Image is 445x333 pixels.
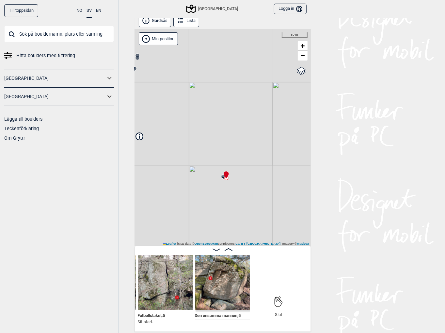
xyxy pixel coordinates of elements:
[300,42,305,50] span: +
[187,5,238,13] div: [GEOGRAPHIC_DATA]
[298,41,308,51] a: Zoom in
[300,51,305,60] span: −
[138,312,165,318] span: Fotbollstaket , 5
[4,116,42,122] a: Lägga till boulders
[4,126,39,131] a: Teckenförklaring
[16,51,75,61] span: Hitta boulders med filtrering
[4,92,105,101] a: [GEOGRAPHIC_DATA]
[138,255,193,310] img: Fotbollstaket 230501
[4,135,25,141] a: Om Gryttr
[4,51,114,61] a: Hitta boulders med filtrering
[195,312,241,318] span: Den ensamma mannen , 5
[161,241,311,246] div: Map data © contributors, , Imagery ©
[173,14,199,27] button: Lista
[295,64,308,78] a: Layers
[297,242,309,245] a: Mapbox
[87,4,92,18] button: SV
[4,26,114,43] input: Sök på bouldernamn, plats eller samling
[96,4,101,17] button: EN
[139,32,178,45] div: Vis min position
[195,242,218,245] a: OpenStreetMap
[76,4,82,17] button: NO
[235,242,280,245] a: CC-BY-[GEOGRAPHIC_DATA]
[4,4,38,17] a: Till toppsidan
[4,74,105,83] a: [GEOGRAPHIC_DATA]
[298,51,308,61] a: Zoom out
[282,32,308,38] div: 50 m
[163,242,176,245] a: Leaflet
[274,4,306,14] button: Logga in
[195,255,250,310] img: Den ensamma mannen 230501
[177,242,178,245] span: |
[138,319,165,325] p: Sittstart.
[139,14,171,27] button: Gärdsås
